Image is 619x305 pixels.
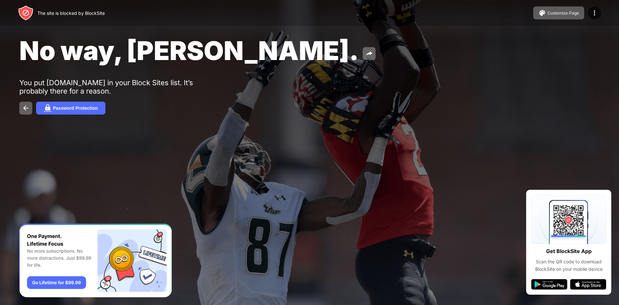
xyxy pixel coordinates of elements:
[570,279,606,290] img: app-store.svg
[547,11,579,15] div: Customize Page
[531,258,606,273] div: Scan the QR code to download BlockSite on your mobile device
[37,10,105,16] div: The site is blocked by BlockSite
[22,104,30,112] img: back.svg
[538,9,546,17] img: pallet.svg
[533,6,584,19] button: Customize Page
[19,224,172,298] iframe: Banner
[19,35,359,66] span: No way, [PERSON_NAME].
[18,5,34,21] img: header-logo.svg
[36,102,105,115] button: Password Protection
[19,78,219,95] div: You put [DOMAIN_NAME] in your Block Sites list. It’s probably there for a reason.
[365,50,373,57] img: share.svg
[591,9,598,17] img: menu-icon.svg
[53,106,98,111] div: Password Protection
[531,279,567,290] img: google-play.svg
[44,104,52,112] img: password.svg
[531,195,606,244] img: qrcode.svg
[546,247,592,256] div: Get BlockSite App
